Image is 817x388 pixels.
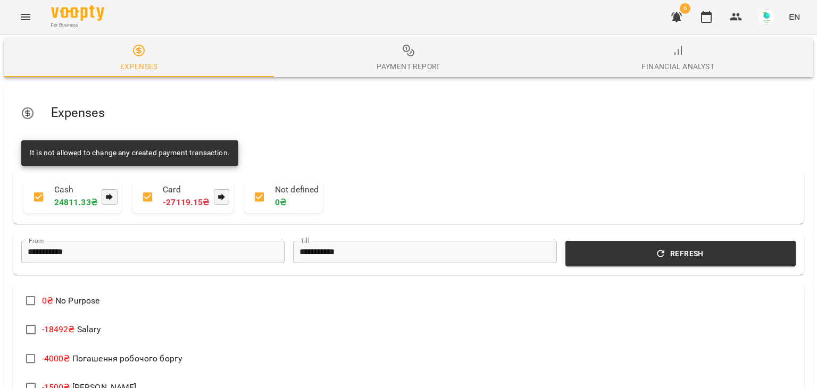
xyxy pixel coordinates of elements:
div: Payment Report [377,60,440,73]
span: -18492 ₴ [42,324,75,334]
div: Financial Analyst [641,60,714,73]
span: For Business [51,22,104,29]
h5: Expenses [51,105,796,121]
p: 24811.33 ₴ [54,196,97,209]
p: Not defined [275,185,319,195]
span: 0 ₴ [42,296,53,306]
span: Погашення робочого боргу [42,353,182,364]
span: No Purpose [42,296,100,306]
span: -4000 ₴ [42,353,70,364]
div: Expenses [120,60,158,73]
img: Voopty Logo [51,5,104,21]
button: EN [785,7,804,27]
span: 6 [680,3,690,14]
p: 0 ₴ [275,196,319,209]
span: Refresh [572,247,789,260]
div: It is not allowed to change any created payment transaction. [30,144,230,163]
img: bbf80086e43e73aae20379482598e1e8.jpg [759,10,774,24]
button: Menu [13,4,38,30]
p: Cash [54,185,97,195]
span: EN [789,11,800,22]
span: Salary [42,324,101,334]
button: Refresh [565,241,796,266]
p: Card [163,185,209,195]
p: -27119.15 ₴ [163,196,209,209]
